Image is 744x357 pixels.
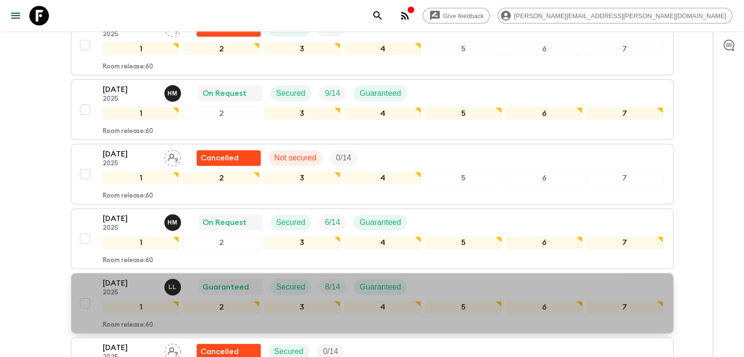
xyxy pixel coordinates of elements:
[71,144,674,204] button: [DATE]2025Assign pack leaderUnable to secureNot securedTrip Fill1234567Room release:60
[203,281,249,293] p: Guaranteed
[276,217,306,228] p: Secured
[183,236,260,249] div: 2
[271,86,312,101] div: Secured
[319,215,346,230] div: Trip Fill
[325,281,340,293] p: 8 / 14
[103,321,153,329] p: Room release: 60
[264,236,340,249] div: 3
[71,79,674,140] button: [DATE]2025Hob MedinaOn RequestSecuredTrip FillGuaranteed1234567Room release:60
[274,152,316,164] p: Not secured
[269,150,322,166] div: Not secured
[344,107,421,120] div: 4
[164,346,181,354] span: Assign pack leader
[164,282,183,290] span: Luis Lobos
[336,152,351,164] p: 0 / 14
[164,85,183,102] button: HM
[103,148,157,160] p: [DATE]
[264,43,340,55] div: 3
[425,301,502,313] div: 5
[183,43,260,55] div: 2
[586,172,663,184] div: 7
[168,219,178,226] p: H M
[438,12,489,20] span: Give feedback
[271,279,312,295] div: Secured
[330,150,357,166] div: Trip Fill
[506,107,583,120] div: 6
[509,12,732,20] span: [PERSON_NAME][EMAIL_ADDRESS][PERSON_NAME][DOMAIN_NAME]
[197,150,261,166] div: Unable to secure
[586,107,663,120] div: 7
[103,192,153,200] p: Room release: 60
[344,43,421,55] div: 4
[344,236,421,249] div: 4
[276,88,306,99] p: Secured
[71,273,674,334] button: [DATE]2025Luis LobosGuaranteedSecuredTrip FillGuaranteed1234567Room release:60
[183,301,260,313] div: 2
[103,301,180,313] div: 1
[164,214,183,231] button: HM
[423,8,490,23] a: Give feedback
[164,217,183,225] span: Hob Medina
[319,279,346,295] div: Trip Fill
[506,172,583,184] div: 6
[264,301,340,313] div: 3
[425,107,502,120] div: 5
[103,236,180,249] div: 1
[103,257,153,265] p: Room release: 60
[103,95,157,103] p: 2025
[103,43,180,55] div: 1
[506,301,583,313] div: 6
[103,277,157,289] p: [DATE]
[164,153,181,160] span: Assign pack leader
[360,217,401,228] p: Guaranteed
[6,6,25,25] button: menu
[168,89,178,97] p: H M
[164,279,183,295] button: LL
[276,281,306,293] p: Secured
[103,107,180,120] div: 1
[203,217,247,228] p: On Request
[103,160,157,168] p: 2025
[264,107,340,120] div: 3
[103,63,153,71] p: Room release: 60
[586,43,663,55] div: 7
[183,172,260,184] div: 2
[103,172,180,184] div: 1
[325,217,340,228] p: 6 / 14
[203,88,247,99] p: On Request
[319,86,346,101] div: Trip Fill
[344,301,421,313] div: 4
[201,152,239,164] p: Cancelled
[425,236,502,249] div: 5
[103,84,157,95] p: [DATE]
[71,15,674,75] button: [DATE]2025Assign pack leaderFlash Pack cancellationSecuredTrip Fill1234567Room release:60
[425,43,502,55] div: 5
[506,236,583,249] div: 6
[325,88,340,99] p: 9 / 14
[344,172,421,184] div: 4
[103,224,157,232] p: 2025
[497,8,732,23] div: [PERSON_NAME][EMAIL_ADDRESS][PERSON_NAME][DOMAIN_NAME]
[271,215,312,230] div: Secured
[164,88,183,96] span: Hob Medina
[360,281,401,293] p: Guaranteed
[71,208,674,269] button: [DATE]2025Hob MedinaOn RequestSecuredTrip FillGuaranteed1234567Room release:60
[425,172,502,184] div: 5
[264,172,340,184] div: 3
[103,213,157,224] p: [DATE]
[368,6,387,25] button: search adventures
[103,342,157,354] p: [DATE]
[586,236,663,249] div: 7
[586,301,663,313] div: 7
[103,128,153,135] p: Room release: 60
[169,283,177,291] p: L L
[506,43,583,55] div: 6
[103,31,157,39] p: 2025
[183,107,260,120] div: 2
[360,88,401,99] p: Guaranteed
[103,289,157,297] p: 2025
